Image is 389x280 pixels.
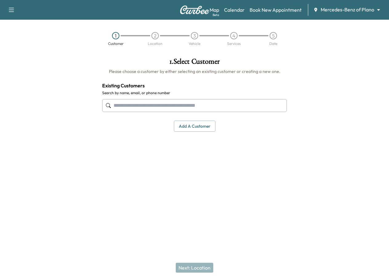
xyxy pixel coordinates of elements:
[102,58,287,68] h1: 1 . Select Customer
[224,6,245,14] a: Calendar
[270,32,277,39] div: 5
[250,6,302,14] a: Book New Appointment
[269,42,277,46] div: Date
[191,32,198,39] div: 3
[102,82,287,89] h4: Existing Customers
[213,13,219,17] div: Beta
[321,6,374,13] span: Mercedes-Benz of Plano
[174,121,215,132] button: Add a customer
[227,42,241,46] div: Services
[102,90,287,95] label: Search by name, email, or phone number
[148,42,162,46] div: Location
[108,42,124,46] div: Customer
[102,68,287,74] h6: Please choose a customer by either selecting an existing customer or creating a new one.
[189,42,200,46] div: Vehicle
[210,6,219,14] a: MapBeta
[230,32,238,39] div: 4
[151,32,159,39] div: 2
[112,32,119,39] div: 1
[180,6,209,14] img: Curbee Logo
